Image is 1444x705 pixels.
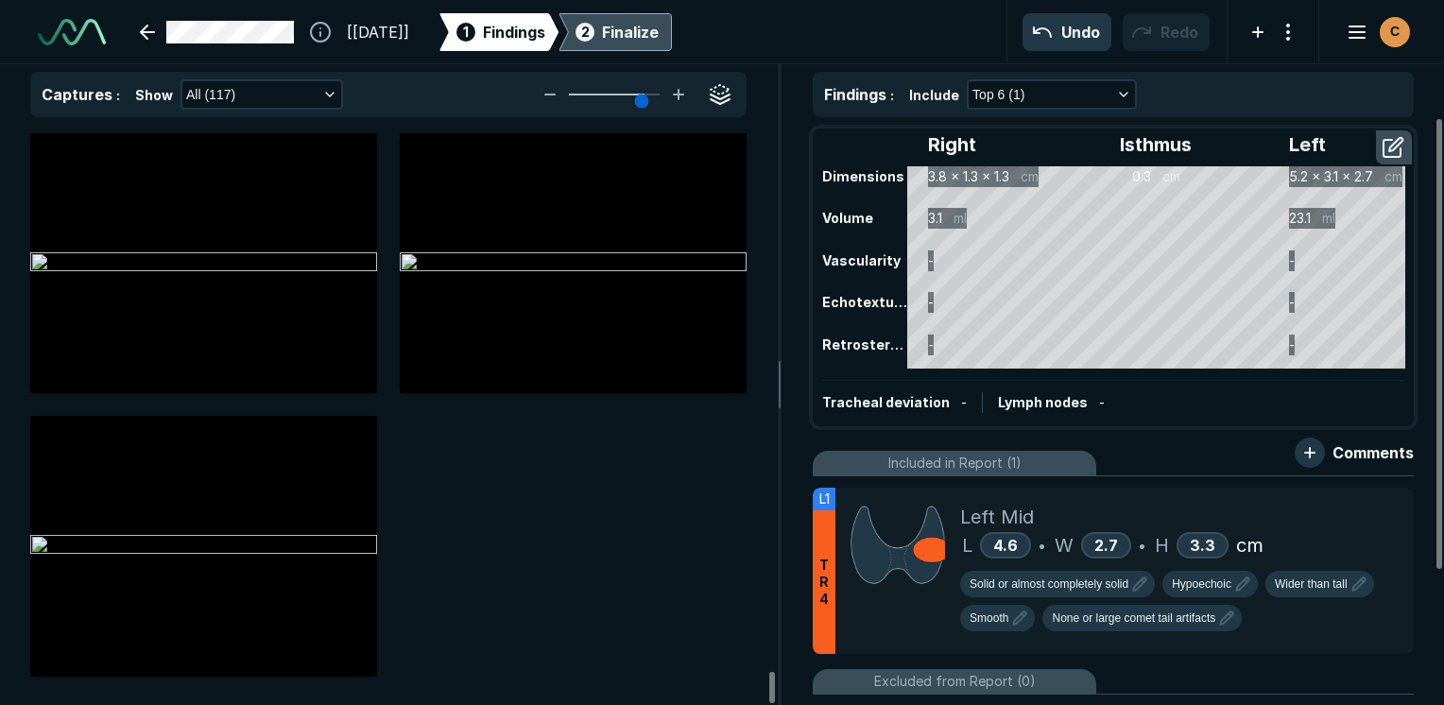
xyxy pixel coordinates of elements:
span: Solid or almost completely solid [970,576,1128,593]
span: None or large comet tail artifacts [1052,610,1215,627]
span: 2 [581,22,590,42]
span: Smooth [970,610,1008,627]
button: avatar-name [1334,13,1414,51]
span: Lymph nodes [998,394,1088,410]
span: 2.7 [1094,536,1118,555]
span: Wider than tall [1275,576,1348,593]
span: • [1139,534,1145,557]
div: 1Findings [439,13,559,51]
span: Include [909,85,959,105]
span: Comments [1332,441,1414,464]
button: Undo [1023,13,1111,51]
span: Left Mid [960,503,1034,531]
span: cm [1236,531,1263,559]
span: • [1039,534,1045,557]
span: All (117) [186,84,235,105]
span: Tracheal deviation [822,394,950,410]
div: Finalize [602,21,659,43]
a: See-Mode Logo [30,11,113,53]
span: H [1155,531,1169,559]
div: 2Finalize [559,13,672,51]
span: Hypoechoic [1172,576,1231,593]
span: - [1099,394,1105,410]
li: L1TR4Left MidL4.6•W2.7•H3.3cm [813,488,1414,654]
span: Top 6 (1) [972,84,1024,105]
span: Findings [824,85,886,104]
span: Included in Report (1) [888,453,1022,473]
span: : [116,87,120,103]
span: - [961,394,967,410]
span: 4.6 [993,536,1018,555]
span: [[DATE]] [347,21,409,43]
img: See-Mode Logo [38,19,106,45]
span: Show [135,85,173,105]
span: Captures [42,85,112,104]
span: T R 4 [819,557,829,608]
div: avatar-name [1380,17,1410,47]
button: Redo [1123,13,1210,51]
span: 1 [463,22,469,42]
span: C [1390,22,1400,42]
img: 2VBDPMAAAAGSURBVAMAdQesusbKhDIAAAAASUVORK5CYII= [851,503,945,587]
span: Excluded from Report (0) [874,671,1036,692]
span: L1 [819,489,830,509]
span: Findings [483,21,545,43]
span: 3.3 [1190,536,1215,555]
span: L [962,531,972,559]
span: : [890,87,894,103]
span: W [1055,531,1074,559]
